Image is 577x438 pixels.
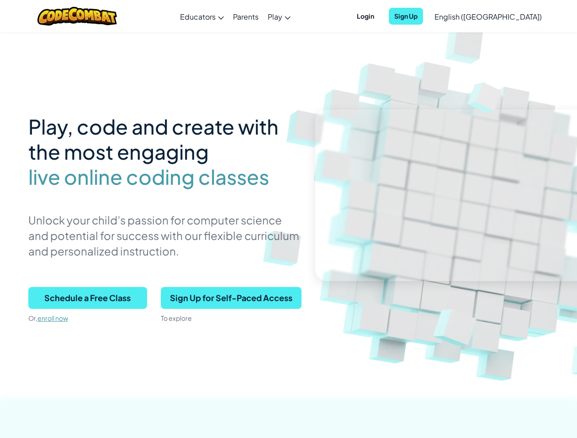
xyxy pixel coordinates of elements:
a: Educators [175,4,228,29]
button: Sign Up for Self-Paced Access [161,287,302,309]
a: English ([GEOGRAPHIC_DATA]) [430,4,546,29]
a: Play [263,4,295,29]
img: CodeCombat logo [37,7,117,26]
span: Play, code and create with the most engaging [28,114,279,164]
button: Sign Up [389,8,423,25]
span: To explore [161,314,192,322]
span: Educators [180,12,216,21]
button: Login [351,8,380,25]
span: Play [268,12,282,21]
img: Overlap cubes [454,68,518,125]
a: Parents [228,4,263,29]
a: enroll now [37,314,68,322]
span: live online coding classes [28,164,269,189]
span: Or, [28,314,37,322]
span: English ([GEOGRAPHIC_DATA]) [434,12,542,21]
p: Unlock your child’s passion for computer science and potential for success with our flexible curr... [28,212,302,259]
button: Schedule a Free Class [28,287,147,309]
img: Overlap cubes [416,283,499,365]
